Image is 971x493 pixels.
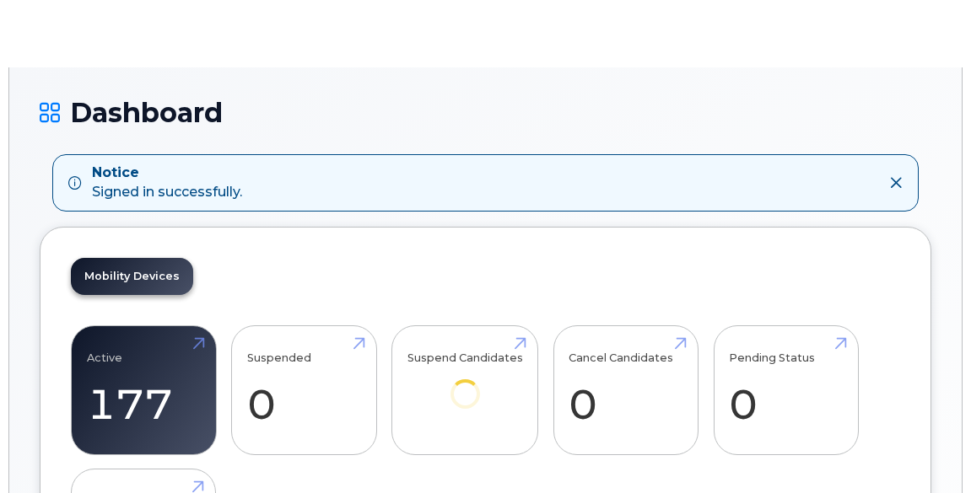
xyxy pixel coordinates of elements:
a: Pending Status 0 [729,335,843,446]
a: Active 177 [87,335,201,446]
a: Suspend Candidates [407,335,523,431]
div: Signed in successfully. [92,163,242,202]
a: Cancel Candidates 0 [569,335,682,446]
strong: Notice [92,163,242,183]
a: Suspended 0 [247,335,361,446]
a: Mobility Devices [71,258,193,295]
h1: Dashboard [40,98,931,127]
